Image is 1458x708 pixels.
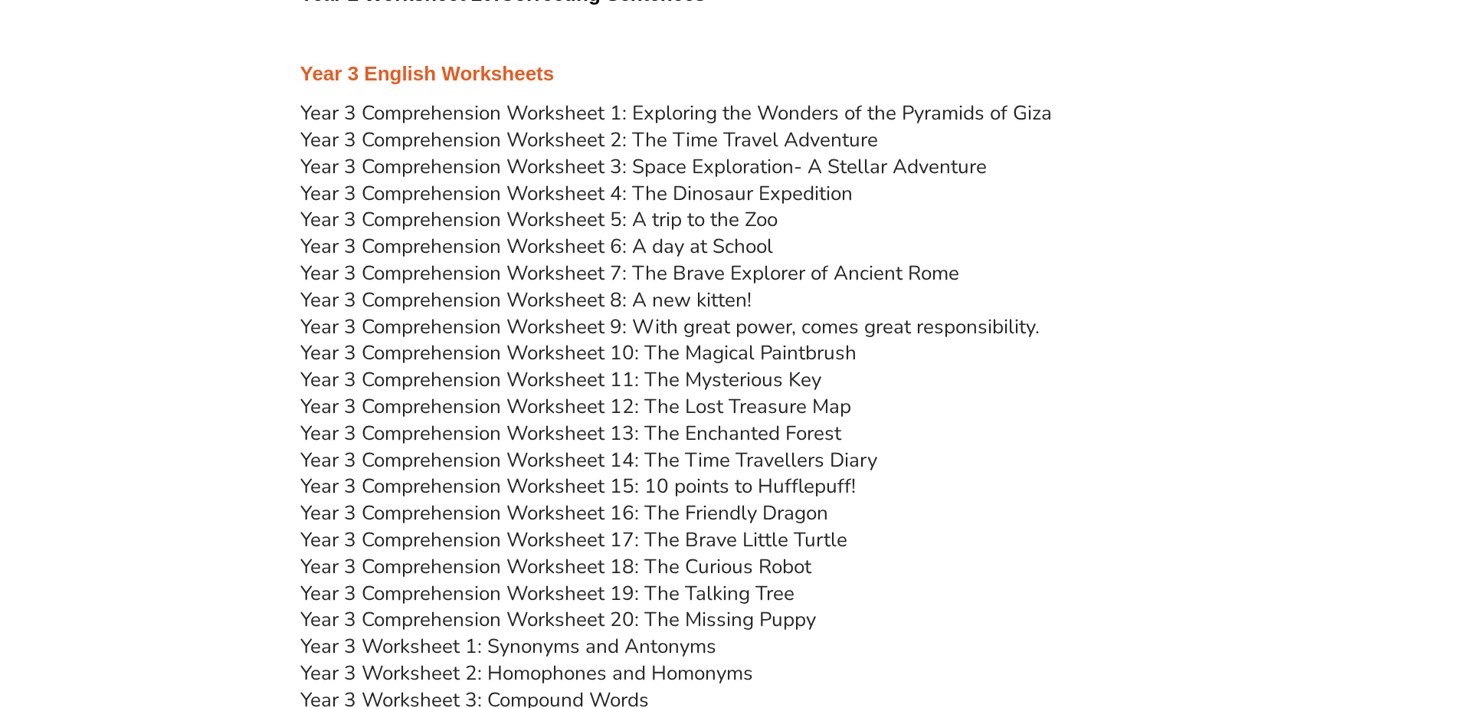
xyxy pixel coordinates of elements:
[300,233,773,260] a: Year 3 Comprehension Worksheet 6: A day at School
[300,100,1052,126] a: Year 3 Comprehension Worksheet 1: Exploring the Wonders of the Pyramids of Giza
[300,526,847,553] a: Year 3 Comprehension Worksheet 17: The Brave Little Turtle
[300,633,716,660] a: Year 3 Worksheet 1: Synonyms and Antonyms
[1203,535,1458,708] iframe: Chat Widget
[300,420,841,447] a: Year 3 Comprehension Worksheet 13: The Enchanted Forest
[300,500,828,526] a: Year 3 Comprehension Worksheet 16: The Friendly Dragon
[300,153,987,180] a: Year 3 Comprehension Worksheet 3: Space Exploration- A Stellar Adventure
[300,660,753,687] a: Year 3 Worksheet 2: Homophones and Homonyms
[300,126,878,153] a: Year 3 Comprehension Worksheet 2: The Time Travel Adventure
[300,553,811,580] a: Year 3 Comprehension Worksheet 18: The Curious Robot
[300,339,857,366] a: Year 3 Comprehension Worksheet 10: The Magical Paintbrush
[300,606,816,633] a: Year 3 Comprehension Worksheet 20: The Missing Puppy
[300,366,821,393] a: Year 3 Comprehension Worksheet 11: The Mysterious Key
[300,473,856,500] a: Year 3 Comprehension Worksheet 15: 10 points to Hufflepuff!
[300,260,959,287] a: Year 3 Comprehension Worksheet 7: The Brave Explorer of Ancient Rome
[300,393,851,420] a: Year 3 Comprehension Worksheet 12: The Lost Treasure Map
[300,313,1040,340] a: Year 3 Comprehension Worksheet 9: With great power, comes great responsibility.
[300,61,1158,87] h3: Year 3 English Worksheets
[300,447,877,474] a: Year 3 Comprehension Worksheet 14: The Time Travellers Diary
[300,206,778,233] a: Year 3 Comprehension Worksheet 5: A trip to the Zoo
[300,287,752,313] a: Year 3 Comprehension Worksheet 8: A new kitten!
[300,180,853,207] a: Year 3 Comprehension Worksheet 4: The Dinosaur Expedition
[300,580,795,607] a: Year 3 Comprehension Worksheet 19: The Talking Tree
